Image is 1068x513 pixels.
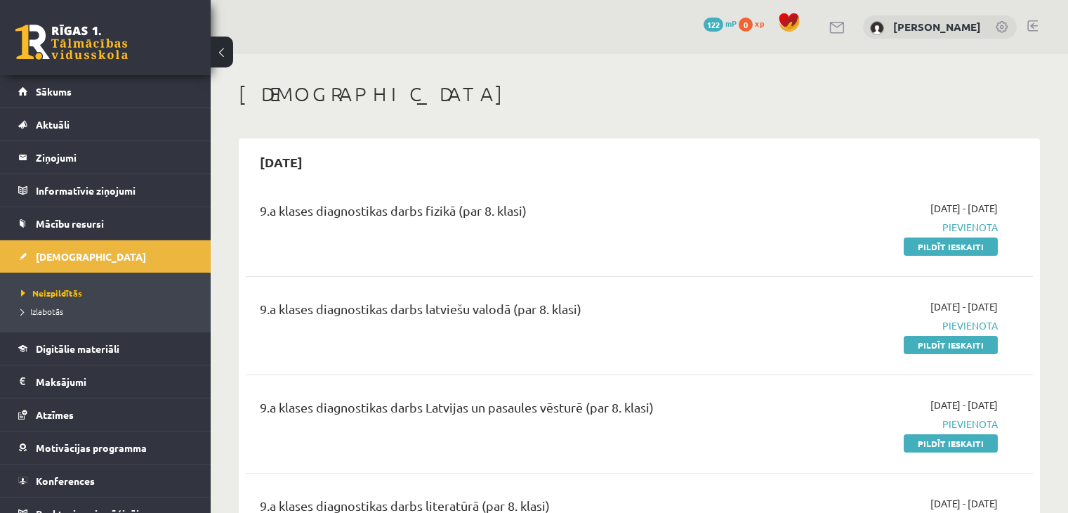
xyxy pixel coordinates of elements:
[36,408,74,421] span: Atzīmes
[930,201,998,216] span: [DATE] - [DATE]
[18,465,193,497] a: Konferences
[18,332,193,365] a: Digitālie materiāli
[18,398,193,431] a: Atzīmes
[21,305,197,318] a: Izlabotās
[18,108,193,141] a: Aktuāli
[36,441,147,454] span: Motivācijas programma
[704,18,737,29] a: 122 mP
[260,398,745,424] div: 9.a klases diagnostikas darbs Latvijas un pasaules vēsturē (par 8. klasi)
[766,318,998,333] span: Pievienota
[21,287,197,299] a: Neizpildītās
[36,217,104,230] span: Mācību resursi
[930,299,998,314] span: [DATE] - [DATE]
[766,220,998,235] span: Pievienota
[36,85,72,98] span: Sākums
[36,474,95,487] span: Konferences
[18,174,193,207] a: Informatīvie ziņojumi
[704,18,723,32] span: 122
[18,75,193,108] a: Sākums
[930,398,998,413] span: [DATE] - [DATE]
[36,141,193,174] legend: Ziņojumi
[260,201,745,227] div: 9.a klases diagnostikas darbs fizikā (par 8. klasi)
[36,342,119,355] span: Digitālie materiāli
[36,365,193,398] legend: Maksājumi
[725,18,737,29] span: mP
[930,496,998,511] span: [DATE] - [DATE]
[18,365,193,398] a: Maksājumi
[21,306,63,317] span: Izlabotās
[21,287,82,299] span: Neizpildītās
[755,18,764,29] span: xp
[904,434,998,453] a: Pildīt ieskaiti
[246,145,317,178] h2: [DATE]
[739,18,753,32] span: 0
[18,431,193,464] a: Motivācijas programma
[893,20,981,34] a: [PERSON_NAME]
[904,336,998,354] a: Pildīt ieskaiti
[36,250,146,263] span: [DEMOGRAPHIC_DATA]
[766,417,998,431] span: Pievienota
[36,118,70,131] span: Aktuāli
[18,240,193,273] a: [DEMOGRAPHIC_DATA]
[36,174,193,207] legend: Informatīvie ziņojumi
[18,141,193,174] a: Ziņojumi
[739,18,771,29] a: 0 xp
[18,207,193,240] a: Mācību resursi
[260,299,745,325] div: 9.a klases diagnostikas darbs latviešu valodā (par 8. klasi)
[15,25,128,60] a: Rīgas 1. Tālmācības vidusskola
[239,82,1040,106] h1: [DEMOGRAPHIC_DATA]
[870,21,884,35] img: Adriana Bukovska
[904,238,998,256] a: Pildīt ieskaiti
